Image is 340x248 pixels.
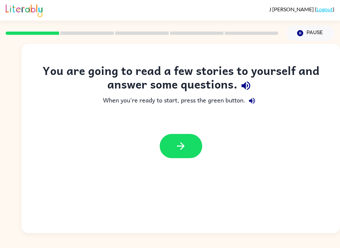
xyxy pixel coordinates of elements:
div: You are going to read a few stories to yourself and answer some questions. [35,64,327,94]
button: Pause [286,26,334,41]
div: ( ) [269,6,334,12]
a: Logout [316,6,333,12]
span: J [PERSON_NAME] [269,6,315,12]
img: Literably [6,3,42,17]
div: When you're ready to start, press the green button. [35,94,327,107]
